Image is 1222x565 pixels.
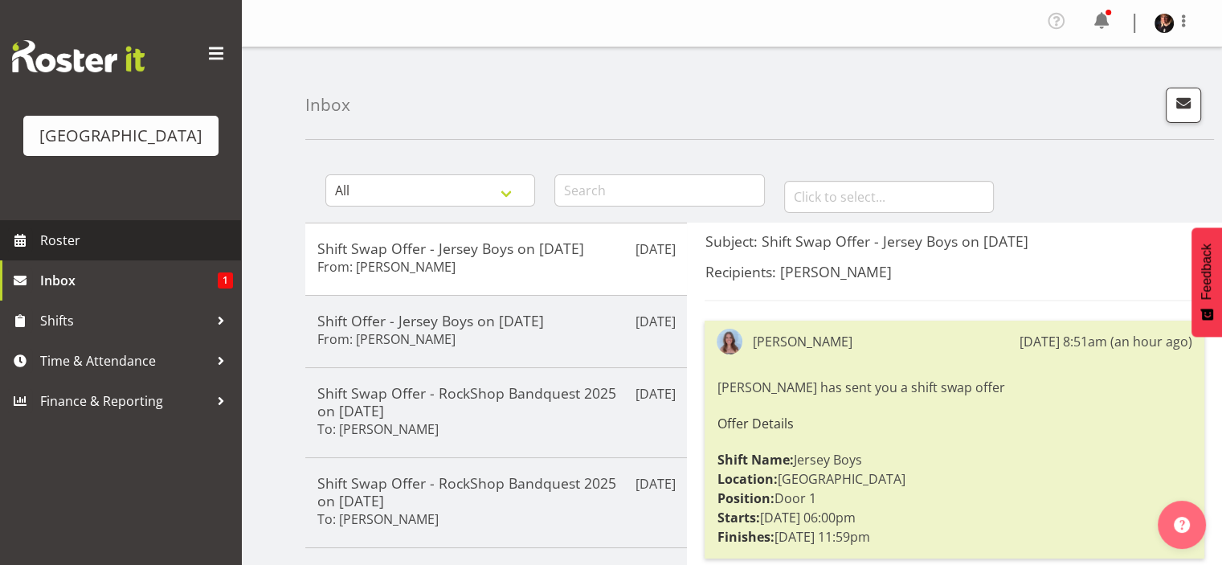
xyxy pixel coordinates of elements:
h6: To: [PERSON_NAME] [317,421,439,437]
h6: Offer Details [717,416,1192,431]
div: [PERSON_NAME] has sent you a shift swap offer Jersey Boys [GEOGRAPHIC_DATA] Door 1 [DATE] 06:00pm... [717,374,1192,551]
input: Click to select... [784,181,994,213]
div: [PERSON_NAME] [752,332,852,351]
strong: Finishes: [717,528,774,546]
div: [GEOGRAPHIC_DATA] [39,124,202,148]
h5: Subject: Shift Swap Offer - Jersey Boys on [DATE] [705,232,1204,250]
h4: Inbox [305,96,350,114]
h5: Shift Swap Offer - Jersey Boys on [DATE] [317,240,675,257]
img: sumner-raos392e284751624405832f3cd805d96d8a.png [717,329,742,354]
h5: Shift Swap Offer - RockShop Bandquest 2025 on [DATE] [317,474,675,510]
h6: From: [PERSON_NAME] [317,331,456,347]
img: Rosterit website logo [12,40,145,72]
span: Inbox [40,268,218,293]
p: [DATE] [635,384,675,403]
strong: Position: [717,489,774,507]
strong: Location: [717,470,777,488]
h5: Shift Swap Offer - RockShop Bandquest 2025 on [DATE] [317,384,675,420]
span: Shifts [40,309,209,333]
h5: Recipients: [PERSON_NAME] [705,263,1204,280]
p: [DATE] [635,240,675,259]
span: Feedback [1200,244,1214,300]
span: 1 [218,272,233,289]
img: help-xxl-2.png [1174,517,1190,533]
h6: To: [PERSON_NAME] [317,511,439,527]
p: [DATE] [635,474,675,493]
input: Search [554,174,764,207]
span: Roster [40,228,233,252]
span: Time & Attendance [40,349,209,373]
strong: Shift Name: [717,451,793,469]
strong: Starts: [717,509,759,526]
p: [DATE] [635,312,675,331]
span: Finance & Reporting [40,389,209,413]
img: michelle-englehardt77a61dd232cbae36c93d4705c8cf7ee3.png [1155,14,1174,33]
button: Feedback - Show survey [1191,227,1222,337]
h6: From: [PERSON_NAME] [317,259,456,275]
h5: Shift Offer - Jersey Boys on [DATE] [317,312,675,330]
div: [DATE] 8:51am (an hour ago) [1020,332,1192,351]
